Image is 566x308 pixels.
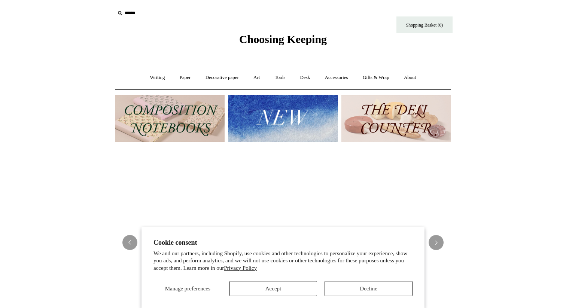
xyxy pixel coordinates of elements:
[153,239,413,247] h2: Cookie consent
[199,68,246,88] a: Decorative paper
[325,281,413,296] button: Decline
[268,68,292,88] a: Tools
[229,281,317,296] button: Accept
[341,95,451,142] img: The Deli Counter
[153,250,413,272] p: We and our partners, including Shopify, use cookies and other technologies to personalize your ex...
[228,95,338,142] img: New.jpg__PID:f73bdf93-380a-4a35-bcfe-7823039498e1
[143,68,172,88] a: Writing
[397,68,423,88] a: About
[429,235,444,250] button: Next
[165,286,210,292] span: Manage preferences
[318,68,355,88] a: Accessories
[239,39,327,44] a: Choosing Keeping
[122,235,137,250] button: Previous
[153,281,222,296] button: Manage preferences
[396,16,453,33] a: Shopping Basket (0)
[293,68,317,88] a: Desk
[247,68,267,88] a: Art
[356,68,396,88] a: Gifts & Wrap
[173,68,198,88] a: Paper
[224,265,257,271] a: Privacy Policy
[115,95,225,142] img: 202302 Composition ledgers.jpg__PID:69722ee6-fa44-49dd-a067-31375e5d54ec
[239,33,327,45] span: Choosing Keeping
